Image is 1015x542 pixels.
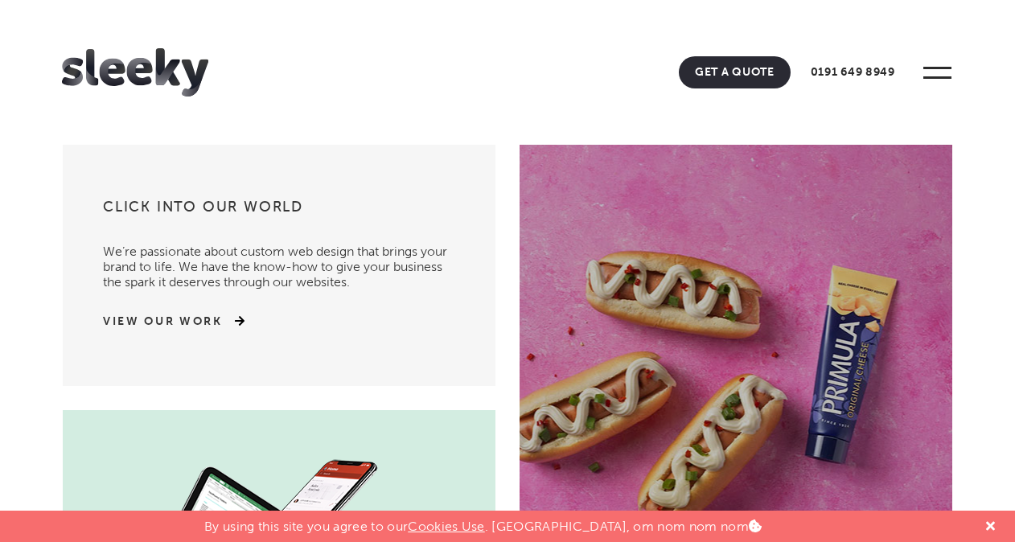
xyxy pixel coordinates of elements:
a: Cookies Use [408,519,485,534]
p: We’re passionate about custom web design that brings your brand to life. We have the know-how to ... [103,228,455,289]
img: Sleeky Web Design Newcastle [62,48,208,96]
h3: Click into our world [103,197,455,228]
a: 0191 649 8949 [795,56,911,88]
a: View Our Work [103,314,223,330]
a: Get A Quote [679,56,791,88]
p: By using this site you agree to our . [GEOGRAPHIC_DATA], om nom nom nom [204,511,762,534]
img: arrow [223,315,245,326]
